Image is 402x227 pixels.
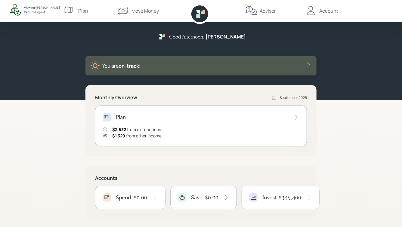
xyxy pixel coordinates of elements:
[112,133,162,139] div: from other income
[112,133,125,139] span: $1,329
[262,194,276,201] h4: Invest
[90,61,100,71] img: sunny-XHVQM73Q.digested.png
[102,62,141,69] div: You are
[319,7,338,14] div: Account
[116,194,131,201] h4: Spend
[191,194,203,201] h4: Save
[95,95,137,100] h5: Monthly Overview
[24,10,60,14] div: Back to Copilot
[134,194,147,201] h4: $0.00
[169,34,205,39] h5: Good Afternoon ,
[205,194,218,201] h4: $0.00
[112,126,161,133] div: from distributions
[260,7,276,14] div: Advisor
[112,127,126,132] span: $2,632
[206,34,246,40] h5: [PERSON_NAME]
[131,7,159,14] div: Move Money
[24,5,60,10] div: Viewing: [PERSON_NAME]
[116,114,126,121] h4: Plan
[279,194,301,201] h4: $345,400
[119,63,141,69] span: on‑track!
[280,95,307,100] div: September 2025
[78,7,88,14] div: Plan
[95,175,307,181] h5: Accounts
